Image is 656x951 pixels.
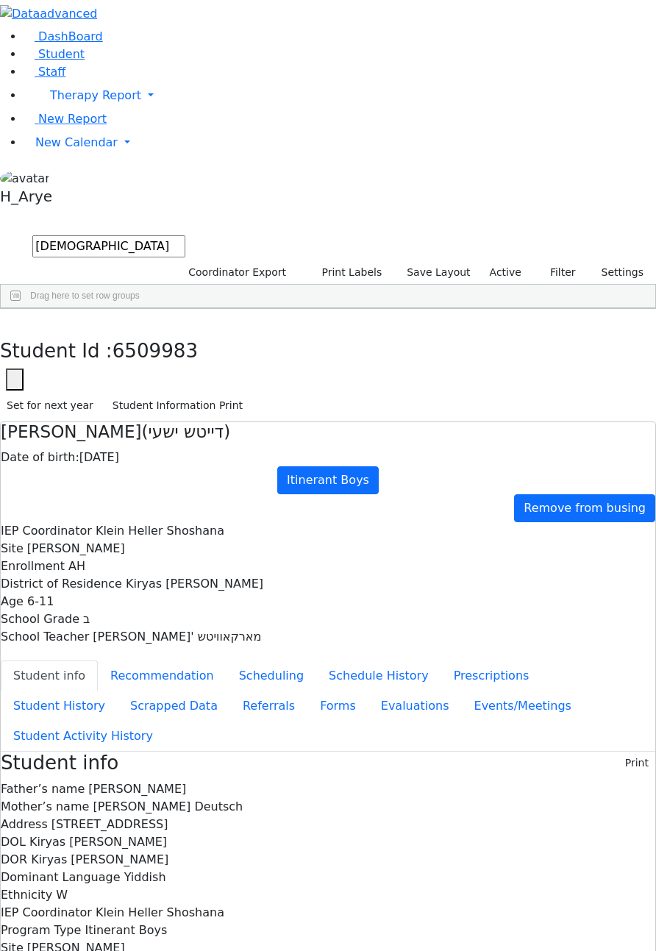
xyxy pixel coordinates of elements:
[368,691,462,722] button: Evaluations
[227,660,316,691] button: Scheduling
[38,65,65,79] span: Staff
[1,922,81,939] label: Program Type
[24,29,103,43] a: DashBoard
[1,904,92,922] label: IEP Coordinator
[1,798,89,816] label: Mother’s name
[38,112,107,126] span: New Report
[1,628,89,646] label: School Teacher
[126,577,263,591] span: Kiryas [PERSON_NAME]
[27,594,54,608] span: 6-11
[441,660,542,691] button: Prescriptions
[96,905,224,919] span: Klein Heller Shoshana
[88,782,186,796] span: [PERSON_NAME]
[38,29,103,43] span: DashBoard
[307,691,368,722] button: Forms
[1,833,26,851] label: DOL
[38,47,85,61] span: Student
[1,422,655,443] h4: [PERSON_NAME]
[400,261,477,284] button: Save Layout
[83,612,90,626] span: ב
[96,524,224,538] span: Klein Heller Shoshana
[118,691,230,722] button: Scrapped Data
[27,541,125,555] span: [PERSON_NAME]
[50,88,141,102] span: Therapy Report
[1,721,165,752] button: Student Activity History
[1,522,92,540] label: IEP Coordinator
[1,449,79,466] label: Date of birth:
[98,660,227,691] button: Recommendation
[531,261,582,284] button: Filter
[230,691,307,722] button: Referrals
[1,886,52,904] label: Ethnicity
[618,752,655,774] button: Print
[51,817,168,831] span: [STREET_ADDRESS]
[179,261,293,284] button: Coordinator Export
[483,261,528,284] label: Active
[1,780,85,798] label: Father’s name
[1,558,65,575] label: Enrollment
[35,135,118,149] span: New Calendar
[1,449,655,466] div: [DATE]
[582,261,650,284] button: Settings
[1,575,122,593] label: District of Residence
[24,47,85,61] a: Student
[56,888,68,902] span: W
[1,540,24,558] label: Site
[524,501,646,515] span: Remove from busing
[1,610,79,628] label: School Grade
[514,494,655,522] a: Remove from busing
[113,340,198,362] span: 6509983
[85,923,167,937] span: Itinerant Boys
[1,691,118,722] button: Student History
[30,291,140,301] span: Drag here to set row groups
[142,422,231,441] span: (דייטש ישעי)
[24,112,107,126] a: New Report
[277,466,379,494] a: Itinerant Boys
[31,852,168,866] span: Kiryas [PERSON_NAME]
[93,630,261,644] span: [PERSON_NAME]' מארקאוויטש
[32,235,185,257] input: Search
[1,816,48,833] label: Address
[93,799,243,813] span: [PERSON_NAME] Deutsch
[1,593,24,610] label: Age
[1,869,121,886] label: Dominant Language
[24,81,656,110] a: Therapy Report
[1,660,98,691] button: Student info
[106,394,249,417] button: Student Information Print
[1,752,118,774] h3: Student info
[24,65,65,79] a: Staff
[316,660,441,691] button: Schedule History
[24,128,656,157] a: New Calendar
[1,851,27,869] label: DOR
[304,261,388,284] button: Print Labels
[462,691,584,722] button: Events/Meetings
[29,835,167,849] span: Kiryas [PERSON_NAME]
[124,870,166,884] span: Yiddish
[68,559,85,573] span: AH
